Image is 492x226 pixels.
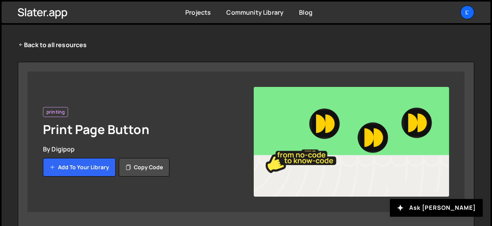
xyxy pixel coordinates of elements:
[43,145,238,153] div: By Digipop
[185,8,211,17] a: Projects
[460,5,474,19] a: L'
[254,87,449,197] img: YT%20-%20Thumb%20(12).png
[18,40,87,49] a: Back to all resources
[43,158,116,177] button: Add to your library
[226,8,284,17] a: Community Library
[43,122,238,137] h1: Print Page Button
[46,109,65,115] span: printing
[119,158,169,177] button: Copy code
[299,8,313,17] a: Blog
[390,199,483,217] button: Ask [PERSON_NAME]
